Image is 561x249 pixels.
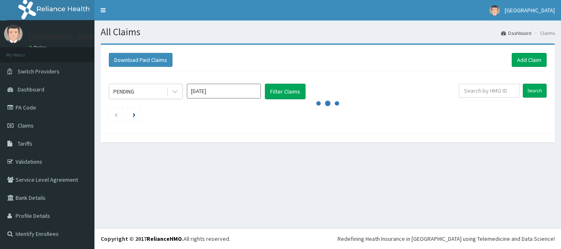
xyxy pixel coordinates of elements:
[101,27,555,37] h1: All Claims
[505,7,555,14] span: [GEOGRAPHIC_DATA]
[187,84,261,98] input: Select Month and Year
[94,228,561,249] footer: All rights reserved.
[512,53,547,67] a: Add Claim
[490,5,500,16] img: User Image
[315,91,340,116] svg: audio-loading
[18,140,32,147] span: Tariffs
[18,122,34,129] span: Claims
[18,86,44,93] span: Dashboard
[501,30,531,37] a: Dashboard
[523,84,547,98] input: Search
[101,235,184,242] strong: Copyright © 2017 .
[459,84,520,98] input: Search by HMO ID
[338,235,555,243] div: Redefining Heath Insurance in [GEOGRAPHIC_DATA] using Telemedicine and Data Science!
[114,111,118,118] a: Previous page
[133,111,136,118] a: Next page
[532,30,555,37] li: Claims
[4,25,23,43] img: User Image
[29,45,48,50] a: Online
[113,87,134,96] div: PENDING
[265,84,306,99] button: Filter Claims
[18,68,60,75] span: Switch Providers
[147,235,182,242] a: RelianceHMO
[109,53,172,67] button: Download Paid Claims
[29,33,97,41] p: [GEOGRAPHIC_DATA]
